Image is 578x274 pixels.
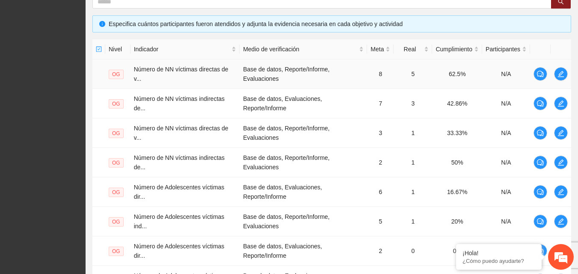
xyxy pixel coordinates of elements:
td: 1 [394,207,432,236]
th: Nivel [105,39,130,59]
button: comment [534,67,547,81]
td: 1 [394,177,432,207]
td: 16.67% [432,177,482,207]
span: Real [397,44,422,54]
td: N/A [482,118,530,148]
td: Base de datos, Reporte/Informe, Evaluaciones [240,59,367,89]
span: OG [109,217,124,227]
span: edit [554,159,567,166]
span: Estamos en línea. [50,89,118,175]
span: OG [109,70,124,79]
span: Número de Adolescentes víctimas dir... [134,184,225,200]
td: Base de datos, Evaluaciones, Reporte/Informe [240,89,367,118]
button: comment [534,215,547,228]
span: Meta [371,44,384,54]
span: Número de NN víctimas directas de v... [134,66,228,82]
td: N/A [482,177,530,207]
td: N/A [482,89,530,118]
div: Chatee con nosotros ahora [44,44,144,55]
td: 3 [394,89,432,118]
button: comment [534,156,547,169]
p: ¿Cómo puedo ayudarte? [462,258,535,264]
span: OG [109,188,124,197]
td: 6 [367,177,394,207]
td: N/A [482,148,530,177]
td: Base de datos, Evaluaciones, Reporte/Informe [240,236,367,266]
span: OG [109,158,124,168]
td: 0 [394,236,432,266]
button: comment [534,185,547,199]
td: 2 [367,236,394,266]
td: 33.33% [432,118,482,148]
td: N/A [482,207,530,236]
span: check-square [96,46,102,52]
td: Base de datos, Reporte/Informe, Evaluaciones [240,148,367,177]
td: 0% [432,236,482,266]
span: Medio de verificación [243,44,357,54]
td: 42.86% [432,89,482,118]
button: edit [554,185,568,199]
span: Número de NN víctimas indirectas de... [134,154,225,171]
span: edit [554,100,567,107]
td: Base de datos, Reporte/Informe, Evaluaciones [240,118,367,148]
td: 1 [394,148,432,177]
td: 62.5% [432,59,482,89]
button: edit [554,215,568,228]
span: Participantes [486,44,520,54]
th: Medio de verificación [240,39,367,59]
span: Número de Adolescentes víctimas dir... [134,243,225,259]
div: ¡Hola! [462,250,535,256]
span: edit [554,71,567,77]
td: 5 [394,59,432,89]
td: 20% [432,207,482,236]
button: edit [554,126,568,140]
button: comment [534,97,547,110]
span: Número de NN víctimas indirectas de... [134,95,225,112]
span: info-circle [99,21,105,27]
span: edit [554,130,567,136]
td: 5 [367,207,394,236]
th: Indicador [130,39,240,59]
th: Real [394,39,432,59]
span: edit [554,218,567,225]
td: 7 [367,89,394,118]
span: Indicador [134,44,230,54]
td: 3 [367,118,394,148]
textarea: Escriba su mensaje y pulse “Intro” [4,183,163,213]
span: Cumplimiento [436,44,472,54]
button: edit [554,97,568,110]
td: 2 [367,148,394,177]
span: OG [109,129,124,138]
span: OG [109,99,124,109]
th: Cumplimiento [432,39,482,59]
td: 50% [432,148,482,177]
td: N/A [482,236,530,266]
button: edit [554,67,568,81]
td: Base de datos, Evaluaciones, Reporte/Informe [240,177,367,207]
th: Meta [367,39,394,59]
div: Minimizar ventana de chat en vivo [140,4,161,25]
span: OG [109,247,124,256]
span: Número de NN víctimas directas de v... [134,125,228,141]
td: Base de datos, Reporte/Informe, Evaluaciones [240,207,367,236]
td: 1 [394,118,432,148]
td: 8 [367,59,394,89]
button: edit [554,156,568,169]
th: Participantes [482,39,530,59]
span: Número de Adolescentes víctimas ind... [134,213,225,230]
div: Especifica cuántos participantes fueron atendidos y adjunta la evidencia necesaria en cada objeti... [109,19,564,29]
td: N/A [482,59,530,89]
span: edit [554,189,567,195]
button: comment [534,126,547,140]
